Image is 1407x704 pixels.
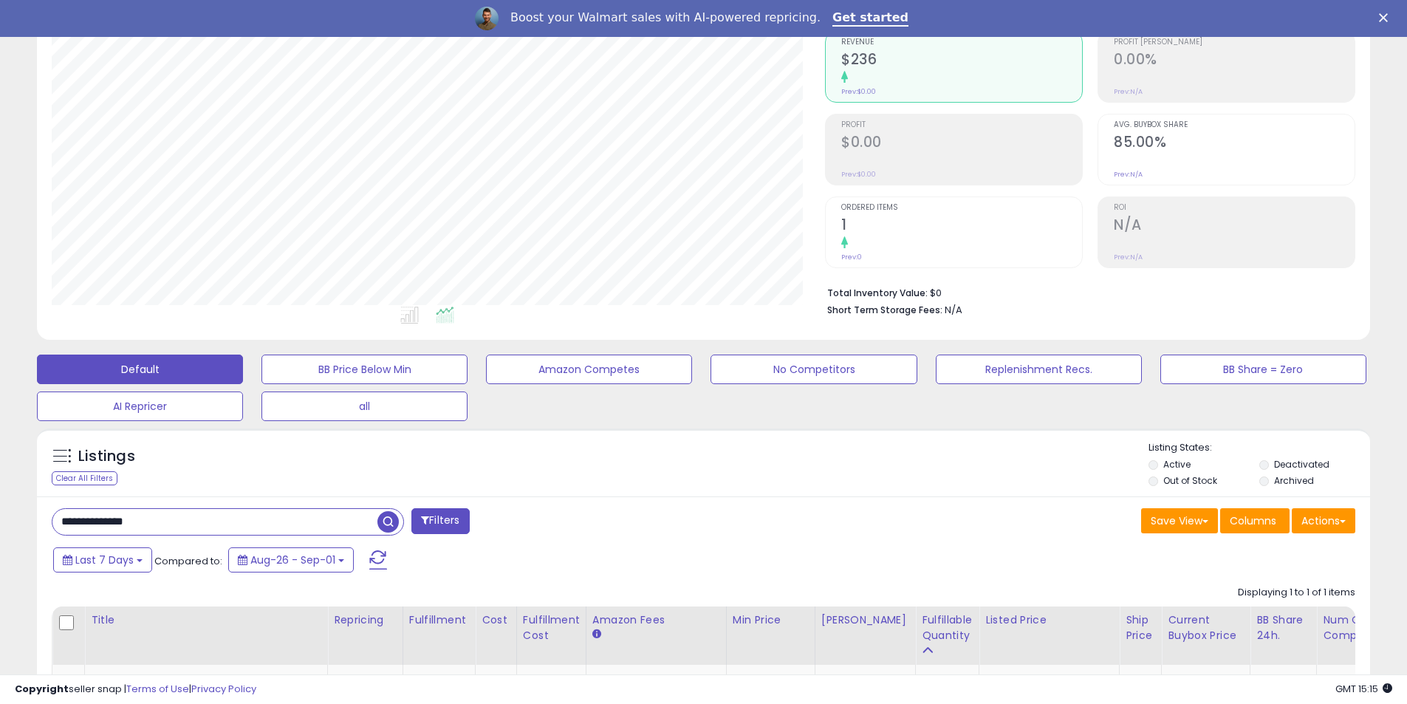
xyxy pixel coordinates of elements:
[936,355,1142,384] button: Replenishment Recs.
[841,204,1082,212] span: Ordered Items
[841,216,1082,236] h2: 1
[191,682,256,696] a: Privacy Policy
[922,612,973,643] div: Fulfillable Quantity
[1114,121,1355,129] span: Avg. Buybox Share
[832,10,908,27] a: Get started
[15,683,256,697] div: seller snap | |
[1114,51,1355,71] h2: 0.00%
[261,355,468,384] button: BB Price Below Min
[334,612,397,628] div: Repricing
[1163,474,1217,487] label: Out of Stock
[1163,458,1191,471] label: Active
[1292,508,1355,533] button: Actions
[841,170,876,179] small: Prev: $0.00
[841,51,1082,71] h2: $236
[841,253,862,262] small: Prev: 0
[1220,508,1290,533] button: Columns
[250,553,335,567] span: Aug-26 - Sep-01
[1114,253,1143,262] small: Prev: N/A
[592,612,720,628] div: Amazon Fees
[1256,612,1310,643] div: BB Share 24h.
[1148,441,1370,455] p: Listing States:
[1141,508,1218,533] button: Save View
[91,612,321,628] div: Title
[827,304,942,316] b: Short Term Storage Fees:
[841,38,1082,47] span: Revenue
[75,553,134,567] span: Last 7 Days
[154,554,222,568] span: Compared to:
[1126,612,1155,643] div: Ship Price
[1160,355,1366,384] button: BB Share = Zero
[52,471,117,485] div: Clear All Filters
[1230,513,1276,528] span: Columns
[482,612,510,628] div: Cost
[1114,170,1143,179] small: Prev: N/A
[1274,474,1314,487] label: Archived
[1114,216,1355,236] h2: N/A
[1114,38,1355,47] span: Profit [PERSON_NAME]
[37,392,243,421] button: AI Repricer
[1114,204,1355,212] span: ROI
[15,682,69,696] strong: Copyright
[486,355,692,384] button: Amazon Competes
[228,547,354,573] button: Aug-26 - Sep-01
[1114,87,1143,96] small: Prev: N/A
[261,392,468,421] button: all
[37,355,243,384] button: Default
[475,7,499,30] img: Profile image for Adrian
[945,303,962,317] span: N/A
[1274,458,1329,471] label: Deactivated
[1335,682,1392,696] span: 2025-09-9 15:15 GMT
[1238,586,1355,600] div: Displaying 1 to 1 of 1 items
[1323,612,1377,643] div: Num of Comp.
[1114,134,1355,154] h2: 85.00%
[523,612,580,643] div: Fulfillment Cost
[841,121,1082,129] span: Profit
[841,134,1082,154] h2: $0.00
[827,287,928,299] b: Total Inventory Value:
[841,87,876,96] small: Prev: $0.00
[126,682,189,696] a: Terms of Use
[78,446,135,467] h5: Listings
[510,10,821,25] div: Boost your Walmart sales with AI-powered repricing.
[827,283,1344,301] li: $0
[409,612,469,628] div: Fulfillment
[821,612,909,628] div: [PERSON_NAME]
[711,355,917,384] button: No Competitors
[1379,13,1394,22] div: Close
[985,612,1113,628] div: Listed Price
[733,612,809,628] div: Min Price
[411,508,469,534] button: Filters
[592,628,601,641] small: Amazon Fees.
[53,547,152,573] button: Last 7 Days
[1168,612,1244,643] div: Current Buybox Price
